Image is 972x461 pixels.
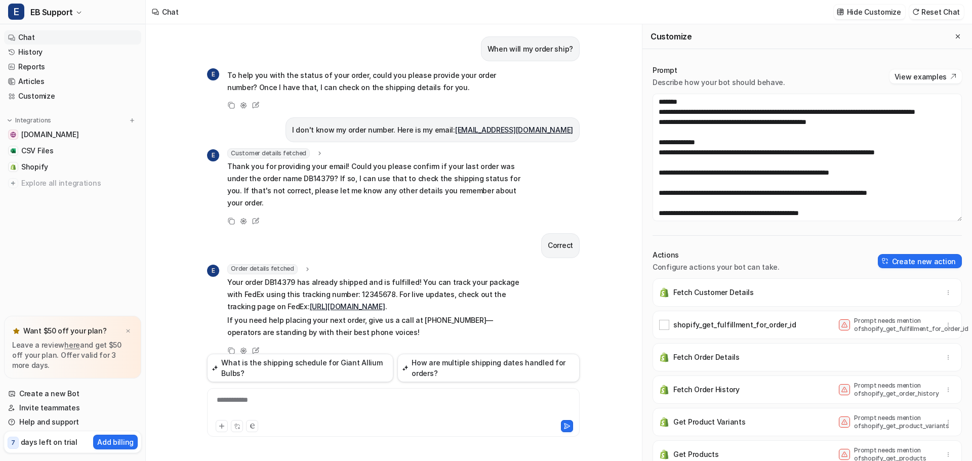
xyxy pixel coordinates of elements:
button: View examples [889,69,962,83]
button: How are multiple shipping dates handled for orders? [397,354,580,382]
span: E [207,68,219,80]
img: expand menu [6,117,13,124]
img: CSV Files [10,148,16,154]
p: Get Product Variants [673,417,745,427]
img: reset [912,8,919,16]
img: Fetch Order History icon [659,385,669,395]
p: Want $50 off your plan? [23,326,107,336]
span: E [207,149,219,161]
button: Close flyout [952,30,964,43]
span: [DOMAIN_NAME] [21,130,78,140]
p: Configure actions your bot can take. [653,262,780,272]
span: Order details fetched [227,264,298,274]
a: Help and support [4,415,141,429]
img: x [125,328,131,334]
p: Your order DB14379 has already shipped and is fulfilled! You can track your package with FedEx us... [227,276,523,313]
img: create-action-icon.svg [882,258,889,265]
div: Chat [162,7,179,17]
img: Get Product Variants icon [659,417,669,427]
p: To help you with the status of your order, could you please provide your order number? Once I hav... [227,69,523,94]
img: menu_add.svg [129,117,136,124]
span: EB Support [30,5,73,19]
p: Add billing [97,437,134,447]
img: www.edenbrothers.com [10,132,16,138]
button: Add billing [93,435,138,449]
p: Prompt [653,65,785,75]
a: History [4,45,141,59]
p: days left on trial [21,437,77,447]
a: Chat [4,30,141,45]
p: 7 [11,438,15,447]
p: Fetch Customer Details [673,287,754,298]
p: If you need help placing your next order, give us a call at [PHONE_NUMBER]—operators are standing... [227,314,523,339]
p: Thank you for providing your email! Could you please confirm if your last order was under the ord... [227,160,523,209]
img: shopify_get_fulfillment_for_order_id icon [659,320,669,330]
span: Explore all integrations [21,175,137,191]
a: here [64,341,80,349]
a: Explore all integrations [4,176,141,190]
span: E [207,265,219,277]
img: customize [837,8,844,16]
p: Integrations [15,116,51,124]
a: Invite teammates [4,401,141,415]
p: Hide Customize [847,7,901,17]
p: I don't know my order number. Here is my email: [292,124,573,136]
p: Get Products [673,449,719,459]
p: When will my order ship? [488,43,573,55]
img: Get Products icon [659,449,669,459]
p: Actions [653,250,780,260]
p: Fetch Order Details [673,352,740,362]
img: explore all integrations [8,178,18,188]
a: Create a new Bot [4,387,141,401]
button: Reset Chat [909,5,964,19]
p: Leave a review and get $50 off your plan. Offer valid for 3 more days. [12,340,133,370]
p: Correct [548,239,573,252]
a: [URL][DOMAIN_NAME] [310,302,385,311]
a: Reports [4,60,141,74]
p: Prompt needs mention of shopify_get_fulfillment_for_order_id [854,317,935,333]
img: star [12,327,20,335]
a: www.edenbrothers.com[DOMAIN_NAME] [4,128,141,142]
p: Fetch Order History [673,385,740,395]
img: Shopify [10,164,16,170]
img: Fetch Order Details icon [659,352,669,362]
span: E [8,4,24,20]
img: Fetch Customer Details icon [659,287,669,298]
p: Prompt needs mention of shopify_get_product_variants [854,414,935,430]
button: What is the shipping schedule for Giant Allium Bulbs? [207,354,393,382]
span: Customer details fetched [227,148,310,158]
p: shopify_get_fulfillment_for_order_id [673,320,796,330]
a: [EMAIL_ADDRESS][DOMAIN_NAME] [455,125,573,134]
a: CSV FilesCSV Files [4,144,141,158]
p: Describe how your bot should behave. [653,77,785,88]
span: Shopify [21,162,48,172]
span: CSV Files [21,146,53,156]
h2: Customize [651,31,692,41]
button: Create new action [878,254,962,268]
a: Customize [4,89,141,103]
a: ShopifyShopify [4,160,141,174]
button: Integrations [4,115,54,125]
p: Prompt needs mention of shopify_get_order_history [854,382,935,398]
a: Articles [4,74,141,89]
button: Hide Customize [834,5,905,19]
